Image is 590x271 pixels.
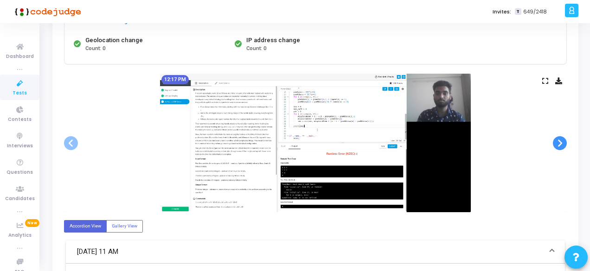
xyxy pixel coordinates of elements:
div: IP address change [246,36,300,45]
span: Count: 0 [246,45,266,53]
label: Accordion View [64,220,107,233]
img: logo [12,2,81,21]
span: Dashboard [6,53,34,61]
span: Contests [8,116,32,124]
img: screenshot-1758005271459.jpeg [160,74,471,212]
label: Gallery View [106,220,143,233]
span: Analytics [8,232,32,239]
span: Tests [13,89,27,97]
span: T [515,8,521,15]
span: Questions [6,169,33,176]
mat-panel-title: [DATE] 11 AM [77,246,543,257]
span: Interviews [7,142,33,150]
mat-chip: 12:17 PM [161,75,189,84]
span: Count: 0 [85,45,105,53]
span: 649/2418 [523,8,547,16]
span: Candidates [5,195,35,203]
span: New [25,219,39,227]
mat-expansion-panel-header: [DATE] 11 AM [66,240,565,264]
label: Invites: [493,8,511,16]
div: Geolocation change [85,36,143,45]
